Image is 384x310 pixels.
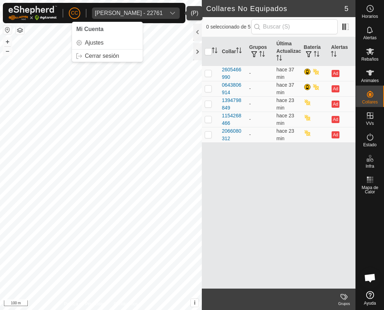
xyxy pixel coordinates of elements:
a: Ayuda [356,288,384,308]
span: 29 sept 2025, 10:20 [276,97,294,111]
span: Collares [362,100,378,104]
button: Capas del Mapa [16,26,24,35]
button: i [191,299,199,307]
img: Logo Gallagher [9,6,57,20]
input: Buscar (S) [251,19,338,34]
span: 29 sept 2025, 10:06 [276,67,294,80]
span: 29 sept 2025, 10:06 [276,82,294,95]
th: Última Actualización [273,37,301,66]
button: Ad [332,131,339,138]
span: Estado [363,143,377,147]
span: Ajustes [85,40,103,46]
a: Cerrar sesión [72,50,143,62]
td: - [246,96,274,112]
span: Animales [361,78,379,83]
span: VVs [366,121,374,126]
span: 0 seleccionado de 5 [206,23,251,31]
td: - [246,81,274,96]
span: Ayuda [364,301,376,305]
button: Ad [332,85,339,92]
p-sorticon: Activar para ordenar [314,52,319,58]
div: [PERSON_NAME] - 22761 [95,10,163,16]
span: 29 sept 2025, 10:20 [276,128,294,141]
a: Política de Privacidad [64,301,105,307]
td: - [246,66,274,81]
div: Grupos [333,301,355,306]
th: Collar [219,37,246,66]
p-sorticon: Activar para ordenar [276,56,282,62]
div: 1394798849 [222,97,244,112]
th: Batería [301,37,328,66]
span: CC [71,9,78,17]
button: – [3,47,12,55]
span: 5 [344,3,348,14]
span: Mi Cuenta [76,26,103,32]
p-sorticon: Activar para ordenar [331,52,337,58]
span: Anca Sanda Bercian - 22761 [92,7,165,19]
a: Ajustes [72,37,143,49]
td: - [246,127,274,142]
div: Chat abierto [359,267,381,289]
span: Infra [365,164,374,168]
span: Horarios [362,14,378,19]
button: Restablecer Mapa [3,26,12,34]
p-sorticon: Activar para ordenar [259,52,265,58]
th: Alertas [328,37,355,66]
h2: Collares No Equipados [206,4,344,13]
span: Mapa de Calor [358,186,382,194]
div: 0643806914 [222,81,244,96]
span: Alertas [363,36,377,40]
button: Ad [332,116,339,123]
div: 2066080312 [222,127,244,142]
button: + [3,37,12,46]
a: Contáctenos [114,301,138,307]
span: 29 sept 2025, 10:19 [276,113,294,126]
span: Rebaños [361,57,378,61]
span: i [194,300,195,306]
p-sorticon: Activar para ordenar [236,49,242,54]
div: 1154268466 [222,112,244,127]
span: Cerrar sesión [85,53,119,59]
div: 2605466990 [222,66,244,81]
p-sorticon: Activar para ordenar [212,49,217,54]
button: Ad [332,101,339,108]
td: - [246,112,274,127]
th: Grupos [246,37,274,66]
div: dropdown trigger [165,7,180,19]
button: Ad [332,70,339,77]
